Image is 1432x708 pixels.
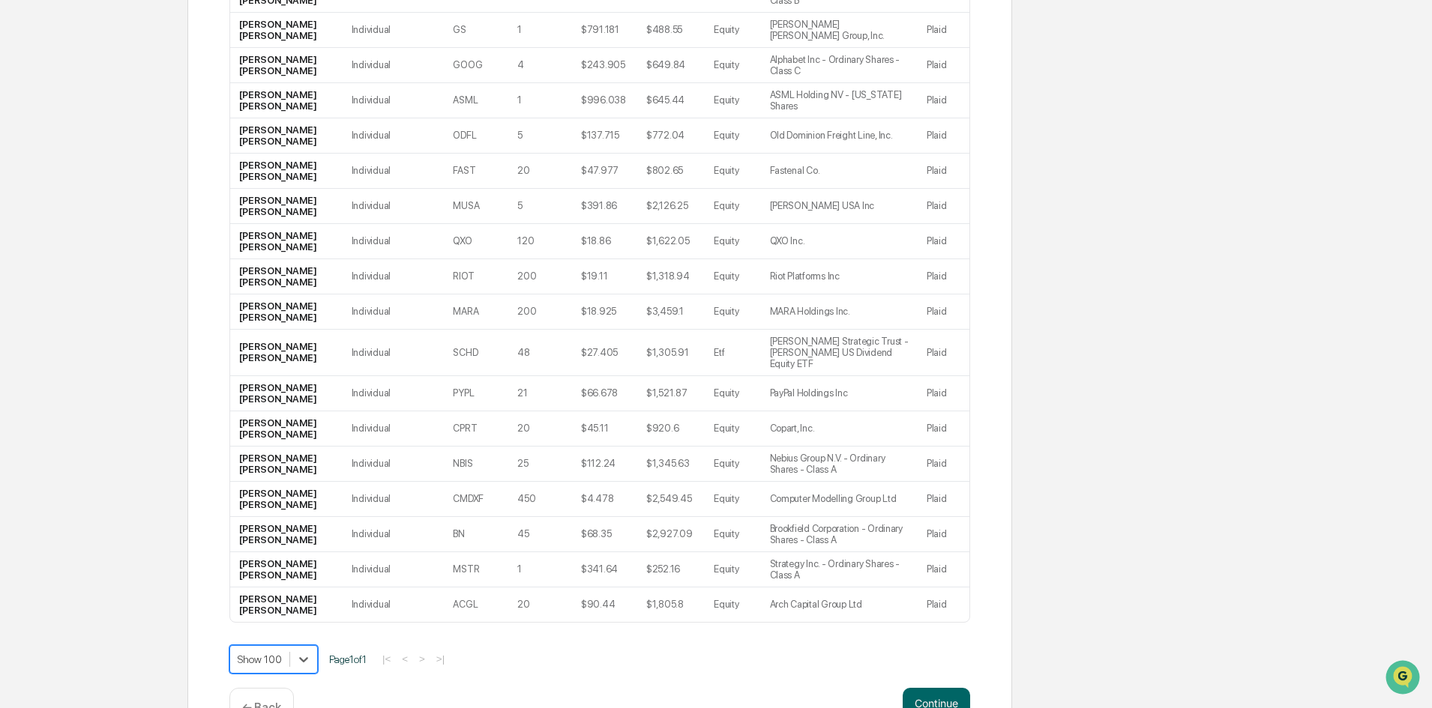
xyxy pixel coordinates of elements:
td: Etf [705,330,760,376]
p: How can we help? [15,31,273,55]
td: [PERSON_NAME] [PERSON_NAME] [230,330,343,376]
td: NBIS [444,447,508,482]
td: $18.925 [572,294,637,330]
td: 5 [508,189,572,224]
td: [PERSON_NAME] [PERSON_NAME] Group, Inc. [761,13,918,48]
td: [PERSON_NAME] [PERSON_NAME] [230,118,343,154]
td: Individual [343,376,445,411]
td: $1,622.05 [637,224,705,259]
td: $791.181 [572,13,637,48]
a: Powered byPylon [106,253,181,265]
span: Attestations [124,189,186,204]
td: Equity [705,189,760,224]
td: [PERSON_NAME] [PERSON_NAME] [230,189,343,224]
td: RIOT [444,259,508,294]
td: $488.55 [637,13,705,48]
td: 21 [508,376,572,411]
td: Plaid [918,411,969,447]
img: 1746055101610-c473b297-6a78-478c-a979-82029cc54cd1 [15,115,42,142]
td: Plaid [918,294,969,330]
td: Individual [343,13,445,48]
td: [PERSON_NAME] [PERSON_NAME] [230,517,343,552]
td: ODFL [444,118,508,154]
a: 🔎Data Lookup [9,211,100,238]
td: Individual [343,118,445,154]
td: Equity [705,48,760,83]
td: [PERSON_NAME] Strategic Trust - [PERSON_NAME] US Dividend Equity ETF [761,330,918,376]
td: QXO [444,224,508,259]
td: Computer Modelling Group Ltd [761,482,918,517]
td: Plaid [918,13,969,48]
td: PYPL [444,376,508,411]
td: Plaid [918,259,969,294]
td: [PERSON_NAME] [PERSON_NAME] [230,552,343,587]
iframe: Open customer support [1384,659,1425,699]
td: 5 [508,118,572,154]
td: Plaid [918,48,969,83]
td: Equity [705,154,760,189]
div: We're available if you need us! [51,130,190,142]
td: SCHD [444,330,508,376]
td: Individual [343,154,445,189]
td: Alphabet Inc - Ordinary Shares - Class C [761,48,918,83]
td: Plaid [918,482,969,517]
span: Page 1 of 1 [329,653,367,665]
a: 🗄️Attestations [103,183,192,210]
td: Equity [705,447,760,482]
td: Plaid [918,447,969,482]
span: Data Lookup [30,217,94,232]
td: Individual [343,294,445,330]
td: $90.44 [572,587,637,622]
button: > [415,653,430,665]
td: 25 [508,447,572,482]
td: $2,927.09 [637,517,705,552]
td: 1 [508,552,572,587]
td: GS [444,13,508,48]
td: 120 [508,224,572,259]
td: CPRT [444,411,508,447]
td: 20 [508,411,572,447]
td: $341.64 [572,552,637,587]
td: MUSA [444,189,508,224]
td: Individual [343,83,445,118]
button: >| [432,653,449,665]
td: Old Dominion Freight Line, Inc. [761,118,918,154]
span: Preclearance [30,189,97,204]
td: $3,459.1 [637,294,705,330]
td: $2,126.25 [637,189,705,224]
td: $1,805.8 [637,587,705,622]
td: Nebius Group N.V. - Ordinary Shares - Class A [761,447,918,482]
td: $19.11 [572,259,637,294]
button: < [397,653,412,665]
td: MARA Holdings Inc. [761,294,918,330]
td: Individual [343,330,445,376]
td: Strategy Inc. - Ordinary Shares - Class A [761,552,918,587]
td: $112.24 [572,447,637,482]
td: [PERSON_NAME] [PERSON_NAME] [230,294,343,330]
td: [PERSON_NAME] [PERSON_NAME] [230,447,343,482]
td: $391.86 [572,189,637,224]
td: Individual [343,552,445,587]
td: Equity [705,517,760,552]
td: 1 [508,83,572,118]
button: Start new chat [255,119,273,137]
td: Individual [343,48,445,83]
td: $47.977 [572,154,637,189]
td: Copart, Inc. [761,411,918,447]
td: Plaid [918,189,969,224]
td: Equity [705,259,760,294]
td: Plaid [918,118,969,154]
td: $243.905 [572,48,637,83]
td: [PERSON_NAME] [PERSON_NAME] [230,482,343,517]
td: Equity [705,118,760,154]
td: Plaid [918,330,969,376]
td: $27.405 [572,330,637,376]
td: [PERSON_NAME] [PERSON_NAME] [230,224,343,259]
button: |< [378,653,395,665]
div: 🗄️ [109,190,121,202]
td: [PERSON_NAME] [PERSON_NAME] [230,259,343,294]
td: Individual [343,259,445,294]
td: $802.65 [637,154,705,189]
